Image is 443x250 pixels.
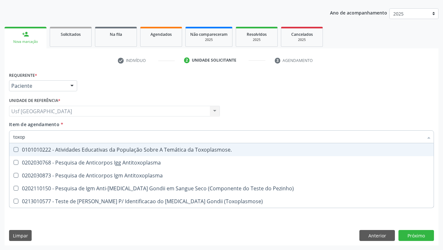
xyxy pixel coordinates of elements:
div: 2 [184,57,190,63]
span: Item de agendamento [9,121,59,127]
span: Agendados [150,32,172,37]
div: 2025 [241,37,273,42]
label: Unidade de referência [9,96,60,106]
div: Nova marcação [9,39,42,44]
button: Limpar [9,230,32,241]
span: Cancelados [291,32,313,37]
div: 0202030768 - Pesquisa de Anticorpos Igg Antitoxoplasma [13,160,430,165]
div: 0202030873 - Pesquisa de Anticorpos Igm Antitoxoplasma [13,173,430,178]
div: 0202110150 - Pesquisa de Igm Anti-[MEDICAL_DATA] Gondii em Sangue Seco (Componente do Teste do Pe... [13,186,430,191]
button: Próximo [398,230,434,241]
div: 2025 [190,37,228,42]
span: Na fila [110,32,122,37]
span: Solicitados [61,32,81,37]
span: Paciente [11,83,64,89]
button: Anterior [359,230,395,241]
div: person_add [22,31,29,38]
div: 2025 [286,37,318,42]
div: 0101010222 - Atividades Educativas da População Sobre A Temática da Toxoplasmose. [13,147,430,152]
label: Requerente [9,70,37,80]
span: Não compareceram [190,32,228,37]
div: Unidade solicitante [192,57,236,63]
input: Buscar por procedimentos [13,130,423,143]
span: Resolvidos [247,32,267,37]
p: Ano de acompanhamento [330,8,387,16]
div: 0213010577 - Teste de [PERSON_NAME] P/ Identificacao do [MEDICAL_DATA] Gondii (Toxoplasmose) [13,199,430,204]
